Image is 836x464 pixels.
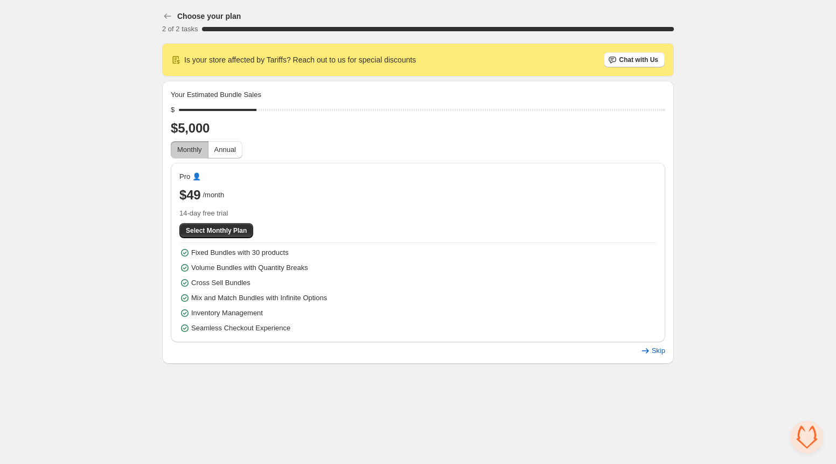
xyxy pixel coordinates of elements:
span: Fixed Bundles with 30 products [191,247,289,258]
div: Open chat [791,421,823,453]
h3: Choose your plan [177,11,241,22]
span: Volume Bundles with Quantity Breaks [191,262,308,273]
h2: $5,000 [171,120,665,137]
span: Inventory Management [191,308,263,318]
span: Mix and Match Bundles with Infinite Options [191,293,327,303]
span: Select Monthly Plan [186,226,247,235]
span: Your Estimated Bundle Sales [171,89,261,100]
span: Annual [214,146,236,154]
span: /month [203,190,224,200]
span: Chat with Us [619,56,658,64]
button: Skip [633,343,672,358]
span: Cross Sell Bundles [191,278,250,288]
div: $ [171,105,175,115]
button: Monthly [171,141,208,158]
span: Seamless Checkout Experience [191,323,290,334]
span: Monthly [177,146,202,154]
button: Select Monthly Plan [179,223,253,238]
span: 14-day free trial [179,208,657,219]
span: Skip [652,347,665,355]
button: Annual [208,141,242,158]
span: 2 of 2 tasks [162,25,198,33]
span: $49 [179,186,200,204]
button: Chat with Us [604,52,665,67]
span: Pro 👤 [179,171,201,182]
span: Is your store affected by Tariffs? Reach out to us for special discounts [184,54,416,65]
